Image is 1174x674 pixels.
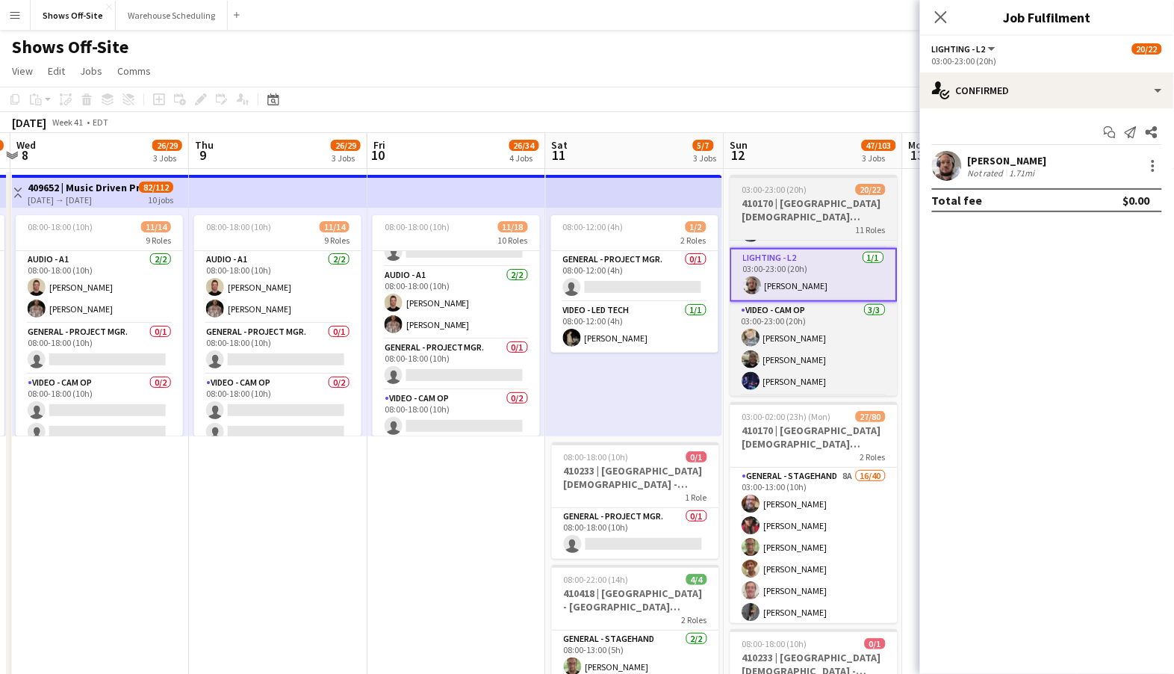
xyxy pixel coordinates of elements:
a: Edit [42,61,71,81]
div: 3 Jobs [863,152,895,164]
span: Mon [909,138,928,152]
span: View [12,64,33,78]
app-job-card: 08:00-12:00 (4h)1/22 RolesGeneral - Project Mgr.0/108:00-12:00 (4h) Video - LED Tech1/108:00-12:0... [551,215,718,353]
app-card-role: Lighting - L21/103:00-23:00 (20h)[PERSON_NAME] [730,248,898,302]
span: Fri [373,138,385,152]
div: 3 Jobs [694,152,717,164]
app-card-role: Audio - A12/208:00-18:00 (10h)[PERSON_NAME][PERSON_NAME] [373,267,540,339]
app-job-card: 08:00-18:00 (10h)11/149 RolesAudio - A12/208:00-18:00 (10h)[PERSON_NAME][PERSON_NAME]General - Pr... [16,215,183,436]
span: 26/29 [152,140,182,151]
button: Shows Off-Site [31,1,116,30]
app-card-role: Video - Cam Op0/208:00-18:00 (10h) [194,374,361,447]
span: Comms [117,64,151,78]
app-card-role: Audio - A12/208:00-18:00 (10h)[PERSON_NAME][PERSON_NAME] [194,251,361,324]
span: 08:00-18:00 (10h) [564,451,629,463]
div: 3 Jobs [153,152,181,164]
div: [DATE] [12,115,46,130]
span: 0/1 [865,638,886,649]
div: 1.71mi [1007,167,1038,179]
span: Thu [195,138,214,152]
app-card-role: General - Project Mgr.0/108:00-18:00 (10h) [194,324,361,374]
span: 26/29 [331,140,361,151]
a: Jobs [74,61,108,81]
app-job-card: 08:00-18:00 (10h)0/1410233 | [GEOGRAPHIC_DATA][DEMOGRAPHIC_DATA] - Frequency Camp FFA 20251 RoleG... [552,442,719,559]
span: 10 Roles [498,235,528,246]
h3: 410233 | [GEOGRAPHIC_DATA][DEMOGRAPHIC_DATA] - Frequency Camp FFA 2025 [552,464,719,491]
span: 08:00-18:00 (10h) [385,221,450,232]
div: Total fee [932,193,983,208]
div: Not rated [968,167,1007,179]
span: 9 Roles [146,235,171,246]
app-job-card: 08:00-18:00 (10h)11/1810 Roles Audio - A12/208:00-18:00 (10h)[PERSON_NAME][PERSON_NAME]General - ... [373,215,540,436]
span: 2 Roles [681,235,706,246]
span: 08:00-12:00 (4h) [563,221,624,232]
h3: 410170 | [GEOGRAPHIC_DATA][DEMOGRAPHIC_DATA] ACCESS 2025 [730,424,898,451]
h3: 410418 | [GEOGRAPHIC_DATA] - [GEOGRAPHIC_DATA] Porchfest [552,587,719,613]
span: 11/14 [320,221,350,232]
span: 10 [371,146,385,164]
span: 20/22 [1132,43,1162,55]
span: 2 Roles [682,614,707,625]
app-card-role: Audio - A12/208:00-18:00 (10h)[PERSON_NAME][PERSON_NAME] [16,251,183,324]
div: [DATE] → [DATE] [28,194,139,205]
span: Jobs [80,64,102,78]
span: 03:00-02:00 (23h) (Mon) [742,411,831,422]
span: 11 Roles [856,224,886,235]
span: 2 Roles [860,451,886,463]
span: 1/2 [686,221,706,232]
span: 08:00-18:00 (10h) [742,638,807,649]
span: 13 [907,146,928,164]
span: 4/4 [686,574,707,585]
span: Lighting - L2 [932,43,986,55]
span: Week 41 [49,117,87,128]
span: 08:00-18:00 (10h) [28,221,93,232]
span: 20/22 [856,184,886,195]
app-card-role: General - Project Mgr.0/108:00-18:00 (10h) [16,324,183,374]
app-job-card: 08:00-18:00 (10h)11/149 RolesAudio - A12/208:00-18:00 (10h)[PERSON_NAME][PERSON_NAME]General - Pr... [194,215,361,436]
div: Confirmed [920,72,1174,108]
span: Sun [730,138,748,152]
span: 27/80 [856,411,886,422]
a: View [6,61,39,81]
div: 3 Jobs [332,152,360,164]
span: 8 [14,146,36,164]
app-card-role: General - Project Mgr.0/108:00-18:00 (10h) [373,339,540,390]
app-job-card: 03:00-02:00 (23h) (Mon)27/80410170 | [GEOGRAPHIC_DATA][DEMOGRAPHIC_DATA] ACCESS 20252 RolesGenera... [730,402,898,623]
span: 9 Roles [324,235,350,246]
app-card-role: Video - LED Tech1/108:00-12:00 (4h)[PERSON_NAME] [551,302,718,353]
span: Sat [552,138,568,152]
h1: Shows Off-Site [12,36,128,58]
app-card-role: General - Project Mgr.0/108:00-12:00 (4h) [551,251,718,302]
h3: 410170 | [GEOGRAPHIC_DATA][DEMOGRAPHIC_DATA] ACCESS 2025 [730,197,898,223]
div: 4 Jobs [510,152,538,164]
app-job-card: 03:00-23:00 (20h)20/22410170 | [GEOGRAPHIC_DATA][DEMOGRAPHIC_DATA] ACCESS 202511 Roles[PERSON_NAM... [730,175,898,396]
span: 26/34 [509,140,539,151]
h3: 409652 | Music Driven Productions ANCC 2025 Atl [28,181,139,194]
span: 5/7 [693,140,714,151]
div: 10 jobs [148,193,173,205]
span: Wed [16,138,36,152]
app-card-role: Video - Cam Op3/303:00-23:00 (20h)[PERSON_NAME][PERSON_NAME][PERSON_NAME] [730,302,898,396]
app-card-role: Video - Cam Op0/208:00-18:00 (10h) [16,374,183,447]
div: $0.00 [1123,193,1150,208]
span: 03:00-23:00 (20h) [742,184,807,195]
button: Lighting - L2 [932,43,998,55]
h3: Job Fulfilment [920,7,1174,27]
button: Warehouse Scheduling [116,1,228,30]
div: [PERSON_NAME] [968,154,1047,167]
span: 11 [550,146,568,164]
span: Edit [48,64,65,78]
span: 08:00-18:00 (10h) [206,221,271,232]
span: 08:00-22:00 (14h) [564,574,629,585]
div: EDT [93,117,108,128]
span: 1 Role [686,492,707,503]
span: 11/18 [498,221,528,232]
span: 12 [728,146,748,164]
